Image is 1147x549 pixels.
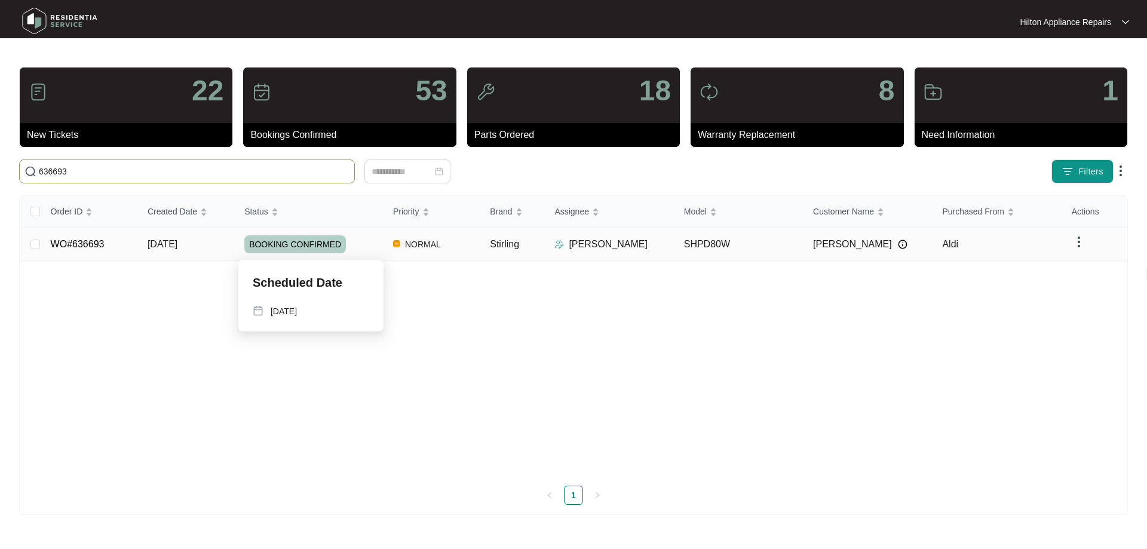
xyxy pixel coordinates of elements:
img: dropdown arrow [1122,19,1129,25]
span: BOOKING CONFIRMED [244,235,346,253]
img: Info icon [898,240,907,249]
p: New Tickets [27,128,232,142]
th: Order ID [41,196,138,228]
th: Actions [1062,196,1127,228]
img: icon [252,82,271,102]
p: Parts Ordered [474,128,680,142]
input: Search by Order Id, Assignee Name, Customer Name, Brand and Model [39,165,349,178]
img: search-icon [24,165,36,177]
button: filter iconFilters [1051,160,1114,183]
img: icon [700,82,719,102]
th: Created Date [138,196,235,228]
p: Hilton Appliance Repairs [1020,16,1111,28]
button: right [588,486,607,505]
span: Brand [490,205,512,218]
p: 53 [415,76,447,105]
th: Model [674,196,803,228]
img: dropdown arrow [1114,164,1128,178]
th: Customer Name [803,196,933,228]
span: Aldi [942,239,958,249]
li: 1 [564,486,583,505]
span: Created Date [148,205,197,218]
li: Previous Page [540,486,559,505]
a: WO#636693 [51,239,105,249]
img: Vercel Logo [393,240,400,247]
span: Model [684,205,707,218]
th: Purchased From [933,196,1062,228]
button: left [540,486,559,505]
span: Order ID [51,205,83,218]
li: Next Page [588,486,607,505]
span: Priority [393,205,419,218]
img: residentia service logo [18,3,102,39]
img: icon [29,82,48,102]
span: NORMAL [400,237,446,252]
img: Assigner Icon [554,240,564,249]
p: 18 [639,76,671,105]
span: Filters [1078,165,1103,178]
p: Warranty Replacement [698,128,903,142]
p: 8 [879,76,895,105]
span: Stirling [490,239,519,249]
th: Status [235,196,384,228]
p: Need Information [922,128,1127,142]
img: dropdown arrow [1072,235,1086,249]
span: Status [244,205,268,218]
span: [DATE] [148,239,177,249]
th: Assignee [545,196,674,228]
span: left [546,492,553,499]
span: Customer Name [813,205,874,218]
p: [PERSON_NAME] [569,237,648,252]
span: right [594,492,601,499]
a: 1 [565,486,582,504]
th: Brand [480,196,545,228]
p: [DATE] [271,305,297,317]
p: Bookings Confirmed [250,128,456,142]
p: 1 [1102,76,1118,105]
span: [PERSON_NAME] [813,237,892,252]
span: Purchased From [942,205,1004,218]
img: icon [924,82,943,102]
th: Priority [384,196,480,228]
p: Scheduled Date [253,274,342,291]
img: map-pin [253,305,263,316]
p: 22 [192,76,223,105]
td: SHPD80W [674,228,803,261]
span: Assignee [554,205,589,218]
img: filter icon [1062,165,1074,177]
img: icon [476,82,495,102]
